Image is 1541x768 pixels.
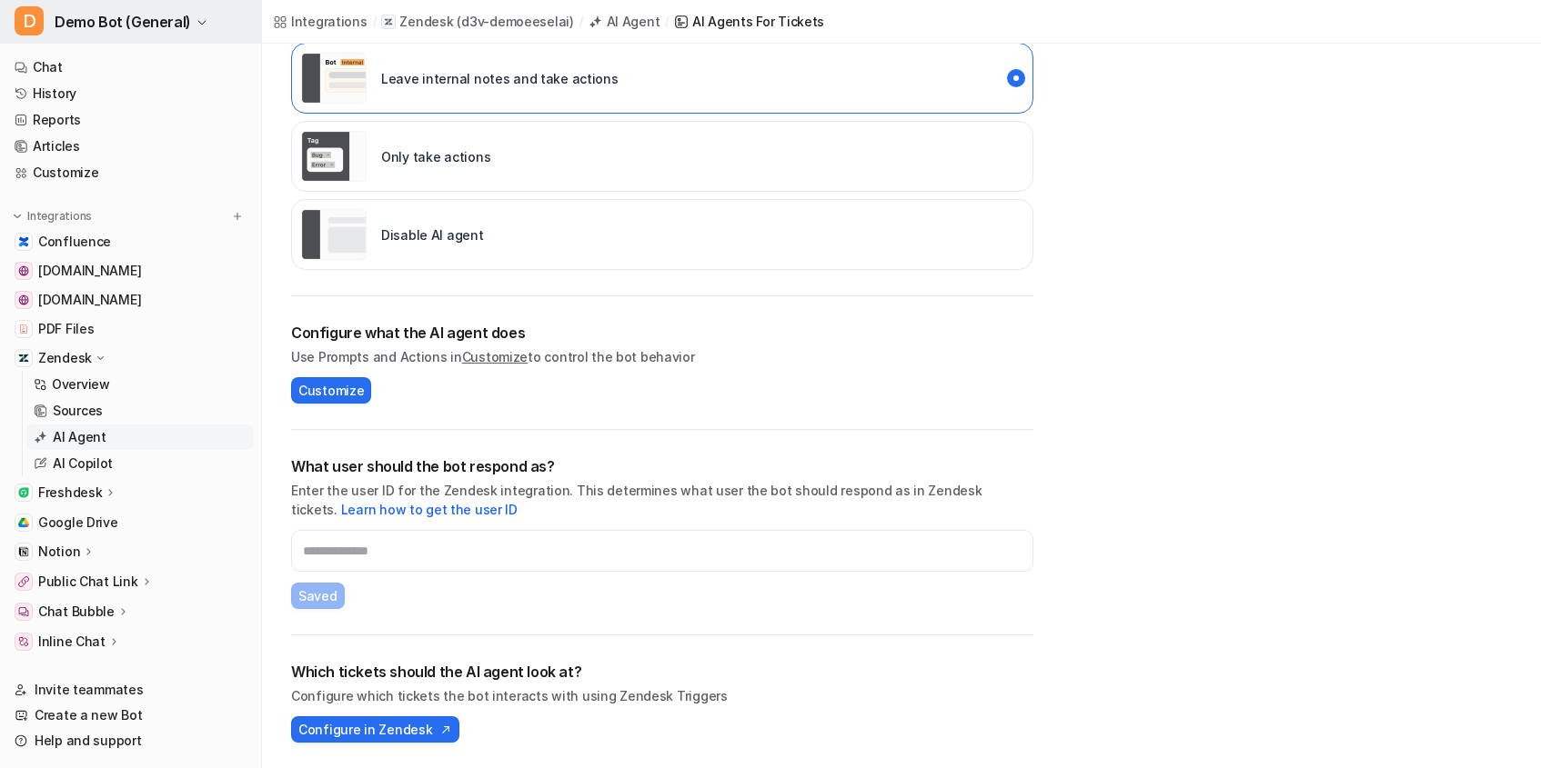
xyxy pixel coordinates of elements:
[38,633,106,651] p: Inline Chat
[607,12,660,31] div: AI Agent
[53,454,113,473] p: AI Copilot
[692,12,824,31] div: AI Agents for tickets
[38,233,111,251] span: Confluence
[291,377,371,404] button: Customize
[291,322,1033,344] h2: Configure what the AI agent does
[381,69,619,88] p: Leave internal notes and take actions
[7,677,254,703] a: Invite teammates
[7,160,254,185] a: Customize
[38,573,138,591] p: Public Chat Link
[298,381,364,400] span: Customize
[381,225,484,244] p: Disable AI agent
[18,546,29,557] img: Notion
[341,502,518,517] a: Learn how to get the user ID
[7,258,254,284] a: www.airbnb.com[DOMAIN_NAME]
[7,207,97,225] button: Integrations
[38,291,141,309] span: [DOMAIN_NAME]
[26,424,254,450] a: AI Agent
[27,209,92,224] p: Integrations
[291,455,1033,477] h2: What user should the bot respond as?
[291,43,1033,114] div: live::internal_reply
[18,517,29,528] img: Google Drive
[18,576,29,587] img: Public Chat Link
[381,147,490,166] p: Only take actions
[26,398,254,424] a: Sources
[15,6,44,35] span: D
[291,661,1033,683] h2: Which tickets should the AI agent look at?
[291,199,1033,270] div: paused::disabled
[18,236,29,247] img: Confluence
[273,12,368,31] a: Integrations
[18,353,29,364] img: Zendesk
[38,514,118,532] span: Google Drive
[381,13,573,31] a: Zendesk(d3v-demoeeselai)
[291,686,1033,705] p: Configure which tickets the bot interacts with using Zendesk Triggers
[26,372,254,397] a: Overview
[7,287,254,313] a: www.atlassian.com[DOMAIN_NAME]
[38,349,92,367] p: Zendesk
[301,131,367,182] img: Only take actions
[399,13,453,31] p: Zendesk
[589,12,660,31] a: AI Agent
[298,586,337,605] span: Saved
[11,210,24,223] img: expand menu
[38,262,141,280] span: [DOMAIN_NAME]
[18,324,29,334] img: PDF Files
[298,720,432,739] span: Configure in Zendesk
[7,728,254,753] a: Help and support
[52,375,110,394] p: Overview
[301,53,367,104] img: Leave internal notes and take actions
[291,121,1033,192] div: live::disabled
[53,402,103,420] p: Sources
[291,12,368,31] div: Integrations
[457,13,573,31] p: ( d3v-demoeeselai )
[373,14,377,30] span: /
[18,294,29,305] img: www.atlassian.com
[7,55,254,80] a: Chat
[38,320,94,338] span: PDF Files
[18,636,29,647] img: Inline Chat
[7,134,254,159] a: Articles
[291,481,1033,519] p: Enter the user ID for the Zendesk integration. This determines what user the bot should respond a...
[301,209,367,260] img: Disable AI agent
[53,428,106,446] p: AI Agent
[291,583,345,609] button: Saved
[38,543,80,561] p: Notion
[7,510,254,535] a: Google DriveGoogle Drive
[38,603,115,621] p: Chat Bubble
[7,703,254,728] a: Create a new Bot
[665,14,669,30] span: /
[7,316,254,342] a: PDF FilesPDF Files
[7,229,254,254] a: ConfluenceConfluence
[291,716,459,743] button: Configure in Zendesk
[38,484,102,502] p: Freshdesk
[231,210,244,223] img: menu_add.svg
[18,606,29,617] img: Chat Bubble
[55,9,191,35] span: Demo Bot (General)
[18,487,29,498] img: Freshdesk
[26,451,254,476] a: AI Copilot
[579,14,583,30] span: /
[674,12,824,31] a: AI Agents for tickets
[18,265,29,276] img: www.airbnb.com
[7,107,254,133] a: Reports
[291,347,1033,366] p: Use Prompts and Actions in to control the bot behavior
[462,349,528,364] a: Customize
[7,81,254,106] a: History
